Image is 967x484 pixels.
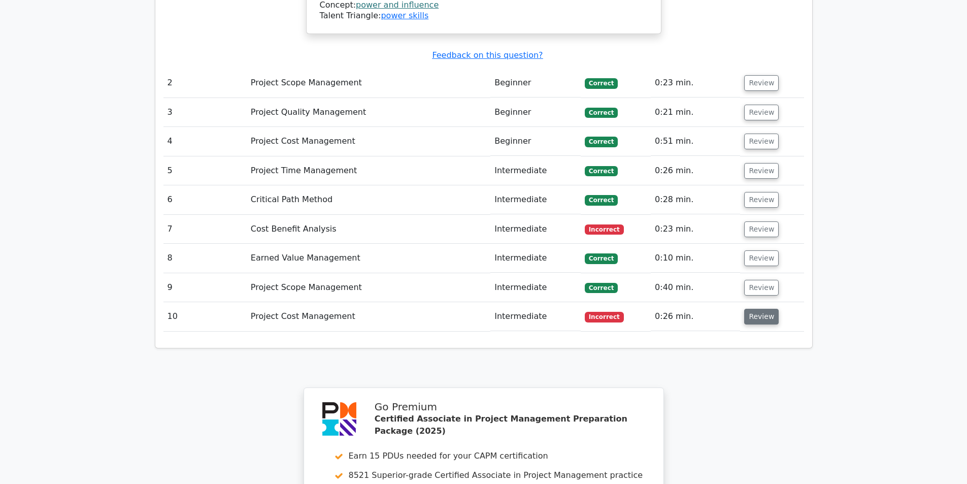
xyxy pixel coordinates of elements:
td: 9 [163,273,247,302]
td: 8 [163,244,247,273]
button: Review [744,309,779,325]
td: 0:26 min. [651,156,740,185]
button: Review [744,250,779,266]
button: Review [744,192,779,208]
td: Intermediate [490,156,581,185]
td: 6 [163,185,247,214]
span: Correct [585,195,618,205]
td: Project Scope Management [247,69,490,98]
span: Correct [585,253,618,264]
td: Critical Path Method [247,185,490,214]
td: 5 [163,156,247,185]
button: Review [744,221,779,237]
td: Earned Value Management [247,244,490,273]
td: Cost Benefit Analysis [247,215,490,244]
span: Correct [585,166,618,176]
td: 0:23 min. [651,69,740,98]
td: 0:23 min. [651,215,740,244]
td: Intermediate [490,244,581,273]
td: 4 [163,127,247,156]
td: 0:26 min. [651,302,740,331]
button: Review [744,75,779,91]
span: Incorrect [585,312,624,322]
span: Incorrect [585,224,624,235]
button: Review [744,134,779,149]
span: Correct [585,78,618,88]
td: 10 [163,302,247,331]
td: 0:21 min. [651,98,740,127]
button: Review [744,105,779,120]
td: Beginner [490,127,581,156]
button: Review [744,280,779,296]
td: Project Quality Management [247,98,490,127]
td: 3 [163,98,247,127]
td: 0:10 min. [651,244,740,273]
td: Beginner [490,69,581,98]
td: Intermediate [490,302,581,331]
td: Intermediate [490,273,581,302]
td: Project Cost Management [247,127,490,156]
td: Intermediate [490,215,581,244]
button: Review [744,163,779,179]
td: Intermediate [490,185,581,214]
td: 0:51 min. [651,127,740,156]
td: Beginner [490,98,581,127]
td: 2 [163,69,247,98]
td: Project Scope Management [247,273,490,302]
a: Feedback on this question? [432,50,543,60]
span: Correct [585,137,618,147]
td: Project Time Management [247,156,490,185]
span: Correct [585,108,618,118]
a: power skills [381,11,428,20]
span: Correct [585,283,618,293]
td: Project Cost Management [247,302,490,331]
td: 7 [163,215,247,244]
td: 0:40 min. [651,273,740,302]
td: 0:28 min. [651,185,740,214]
